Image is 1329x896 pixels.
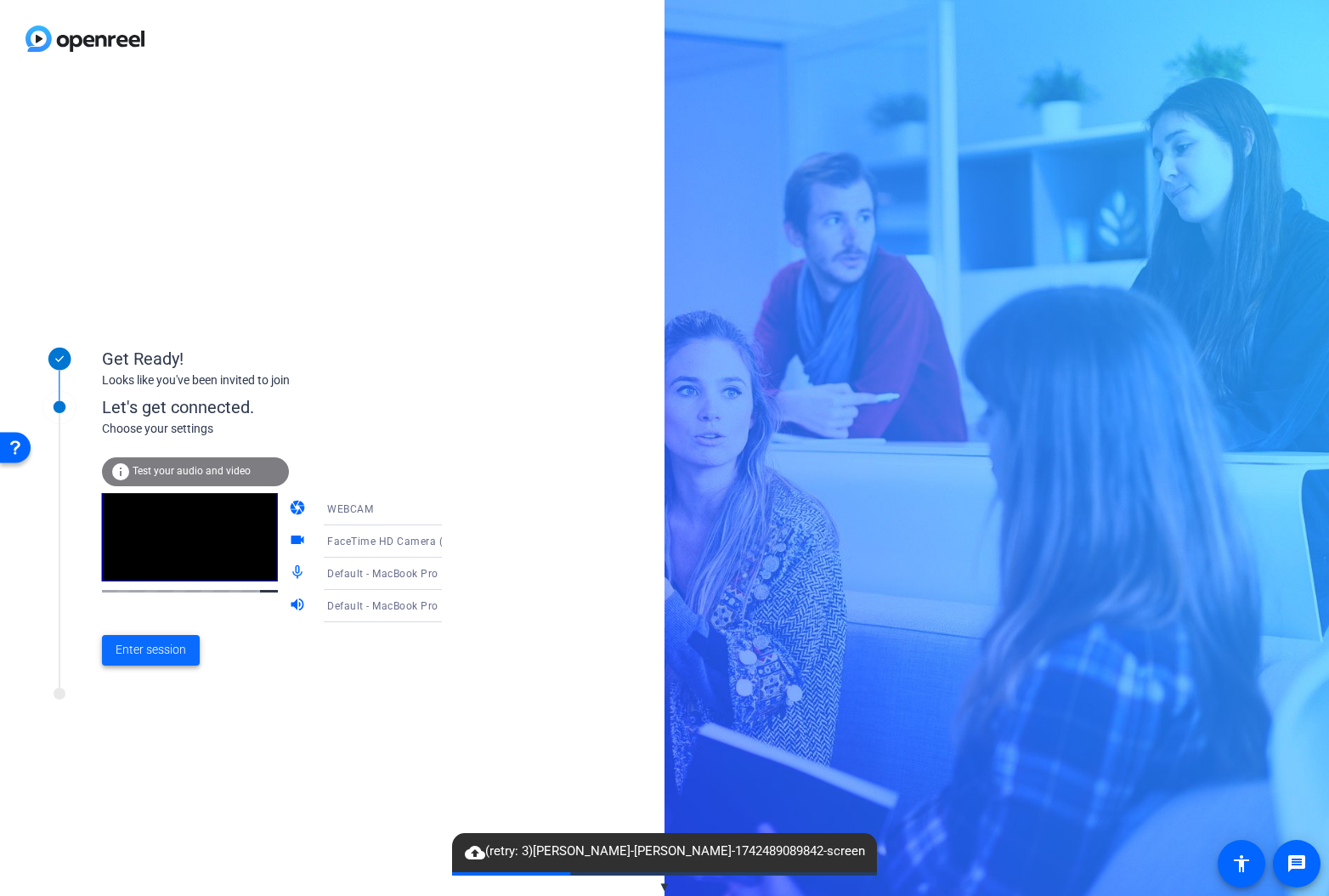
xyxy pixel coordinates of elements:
[102,371,442,389] div: Looks like you've been invited to join
[102,635,200,666] button: Enter session
[1231,853,1252,874] mat-icon: accessibility
[110,462,131,482] mat-icon: info
[659,879,671,894] span: ▼
[289,596,309,616] mat-icon: volume_up
[116,641,186,659] span: Enter session
[289,499,309,519] mat-icon: camera
[327,598,532,612] span: Default - MacBook Pro Speakers (Built-in)
[465,842,485,863] mat-icon: cloud_upload
[289,564,309,584] mat-icon: mic_none
[327,566,546,580] span: Default - MacBook Pro Microphone (Built-in)
[327,534,501,547] span: FaceTime HD Camera (3A71:F4B5)
[102,394,477,420] div: Let's get connected.
[289,531,309,552] mat-icon: videocam
[102,346,442,371] div: Get Ready!
[102,420,477,438] div: Choose your settings
[1287,853,1307,874] mat-icon: message
[133,465,251,477] span: Test your audio and video
[456,842,874,862] span: (retry: 3) [PERSON_NAME]-[PERSON_NAME]-1742489089842-screen
[327,503,373,515] span: WEBCAM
